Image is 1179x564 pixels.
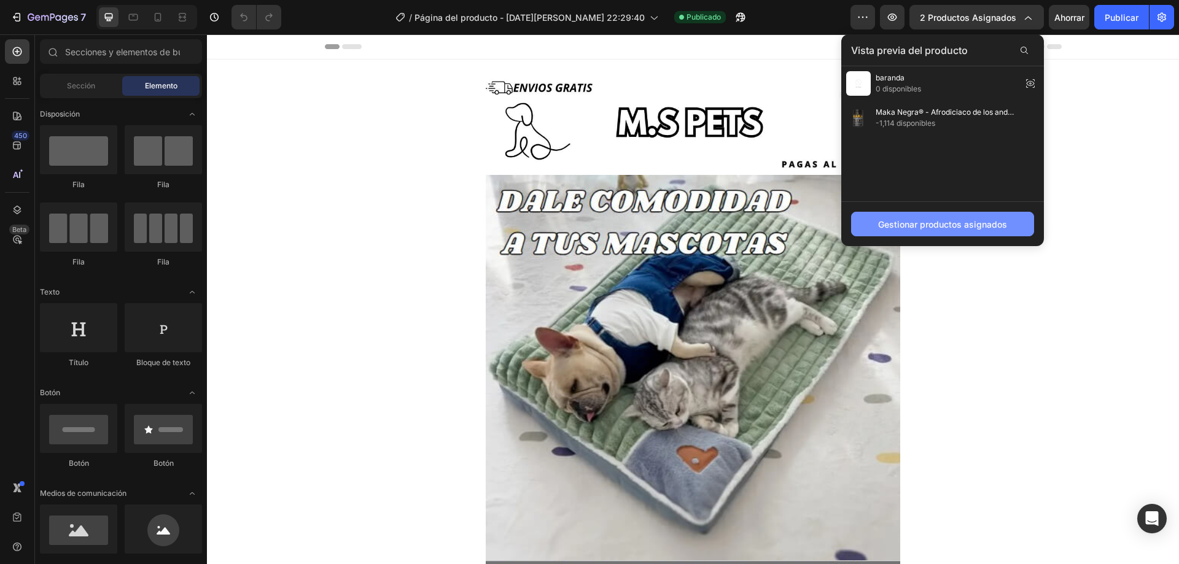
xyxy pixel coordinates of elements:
span: Abrir palanca [182,383,202,403]
font: Publicar [1105,12,1138,23]
button: Publicar [1094,5,1149,29]
font: 0 disponibles [876,84,921,93]
button: 2 productos asignados [909,5,1044,29]
font: Botón [154,458,174,468]
font: Ahorrar [1054,12,1084,23]
font: Botón [40,388,60,397]
font: 450 [14,131,27,140]
div: Deshacer/Rehacer [232,5,281,29]
button: Gestionar productos asignados [851,212,1034,236]
font: Fila [157,180,169,189]
button: 7 [5,5,91,29]
span: Abrir palanca [182,104,202,124]
font: Texto [40,287,60,296]
span: Abrir palanca [182,484,202,503]
span: Abrir palanca [182,282,202,302]
font: Maka Negra® - Afrodiciaco de los andes x 500 GR + 6 REGALOS C2 [876,107,1016,128]
font: Botón [69,458,89,468]
font: Página del producto - [DATE][PERSON_NAME] 22:29:40 [414,12,645,23]
iframe: Área de diseño [207,34,1179,564]
input: Secciones y elementos de búsqueda [40,39,202,64]
font: Bloque de texto [136,358,190,367]
div: Abrir Intercom Messenger [1137,504,1167,533]
font: Fila [72,180,85,189]
font: baranda [876,73,905,82]
font: Gestionar productos asignados [878,219,1007,230]
font: -1,114 disponibles [876,118,935,128]
font: Vista previa del producto [851,44,968,56]
font: Publicado [687,12,721,21]
img: vista previa-img [846,106,871,130]
font: / [409,12,412,23]
font: Título [69,358,88,367]
img: gempages_543021096425751556-587cb6e3-e4e1-46bd-95ca-e90c4239f5ce.jpg [279,141,693,526]
font: 2 productos asignados [920,12,1016,23]
font: 7 [80,11,86,23]
font: Medios de comunicación [40,489,126,498]
font: Sección [67,81,95,90]
img: gempages_543021096425751556-a780227c-7cd8-484e-b57b-2fd00e536302.jpg [279,45,693,141]
font: Fila [72,257,85,266]
img: vista previa-img [846,71,871,96]
font: Beta [12,225,26,234]
font: Fila [157,257,169,266]
button: Ahorrar [1049,5,1089,29]
font: Disposición [40,109,80,118]
font: Elemento [145,81,177,90]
